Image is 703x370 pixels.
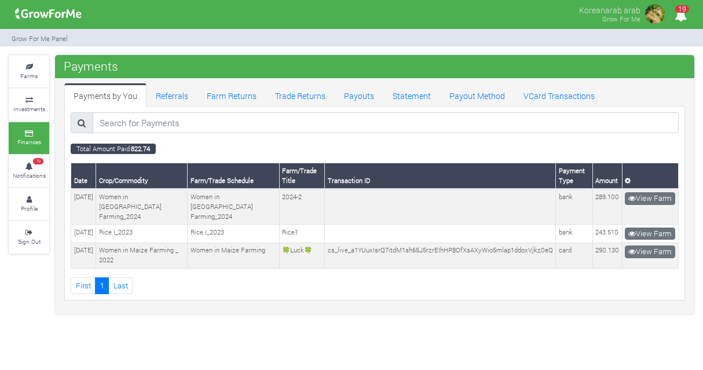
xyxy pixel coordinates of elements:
a: Investments [9,89,49,120]
td: Rice I_2023 [96,225,188,243]
i: Notifications [669,2,692,28]
a: Trade Returns [266,83,335,107]
a: Sign Out [9,221,49,253]
th: Farm/Trade Title [279,163,324,189]
td: [DATE] [71,189,96,224]
th: Amount [592,163,622,189]
small: Investments [13,105,45,113]
td: 243.510 [592,225,622,243]
td: Women in Maize Farming _ 2022 [96,243,188,268]
td: Women in [GEOGRAPHIC_DATA] Farming_2024 [96,189,188,224]
input: Search for Payments [93,112,679,133]
a: Finances [9,122,49,154]
small: Grow For Me [602,14,640,23]
a: Statement [383,83,440,107]
td: [DATE] [71,225,96,243]
a: First [71,277,96,294]
a: 19 Notifications [9,155,49,187]
td: Women in [GEOGRAPHIC_DATA] Farming_2024 [188,189,279,224]
td: 290.130 [592,243,622,268]
a: Referrals [147,83,197,107]
a: 1 [95,277,109,294]
a: Last [108,277,133,294]
b: 822.74 [131,144,150,153]
p: Koreanarab arab [579,2,640,16]
a: View Farm [625,228,675,240]
a: Farms [9,56,49,87]
img: growforme image [11,2,86,25]
span: 19 [33,158,43,165]
th: Payment Type [556,163,593,189]
td: Rice1 [279,225,324,243]
a: VCard Transactions [514,83,604,107]
nav: Page Navigation [71,277,679,294]
td: Women in Maize Farming [188,243,279,268]
a: View Farm [625,192,675,205]
small: Sign Out [18,237,41,246]
small: Finances [17,138,41,146]
span: 19 [675,5,689,13]
small: Notifications [13,171,46,179]
th: Date [71,163,96,189]
span: Payments [61,54,121,78]
small: Profile [21,204,38,213]
th: Farm/Trade Schedule [188,163,279,189]
a: 19 [669,11,692,22]
td: Rice I_2023 [188,225,279,243]
td: 🍀Luck🍀 [279,243,324,268]
th: Transaction ID [325,163,556,189]
td: 289.100 [592,189,622,224]
a: Farm Returns [197,83,266,107]
small: Grow For Me Panel [12,34,68,43]
td: card [556,243,593,268]
td: 2024-2 [279,189,324,224]
small: Total Amount Paid: [71,144,156,154]
th: Crop/Commodity [96,163,188,189]
img: growforme image [643,2,667,25]
a: View Farm [625,246,675,258]
td: [DATE] [71,243,96,268]
a: Payments by You [64,83,147,107]
a: Profile [9,188,49,220]
td: cs_live_a1YUuxIsrQ7itdM1sh65J5rzrEIhHP8OfXsAXyWio5mlap1ddoxVjkz0eQ [325,243,556,268]
a: Payouts [335,83,383,107]
small: Farms [20,72,38,80]
a: Payout Method [440,83,514,107]
td: bank [556,225,593,243]
td: bank [556,189,593,224]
